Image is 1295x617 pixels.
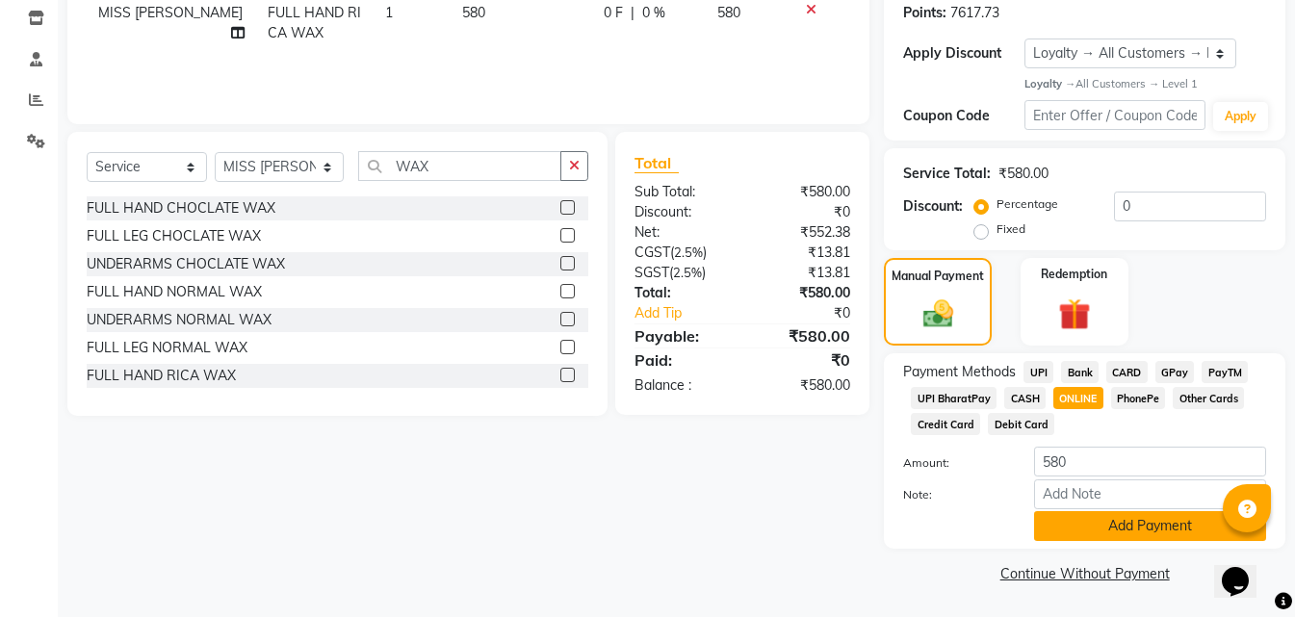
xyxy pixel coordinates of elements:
div: ₹580.00 [998,164,1049,184]
span: UPI BharatPay [911,387,997,409]
div: Sub Total: [620,182,742,202]
a: Continue Without Payment [888,564,1282,584]
div: ₹580.00 [742,324,865,347]
img: _cash.svg [914,296,963,331]
input: Amount [1034,447,1266,476]
div: Points: [903,3,946,23]
span: PhonePe [1111,387,1166,409]
label: Percentage [997,195,1058,213]
span: Credit Card [911,413,980,435]
span: 1 [385,4,393,21]
span: GPay [1155,361,1195,383]
div: Coupon Code [903,106,1024,126]
div: Discount: [620,202,742,222]
input: Add Note [1034,479,1266,509]
div: Paid: [620,348,742,372]
span: Payment Methods [903,362,1016,382]
label: Note: [889,486,1020,503]
span: | [631,3,635,23]
div: ₹13.81 [742,243,865,263]
span: Total [635,153,679,173]
button: Add Payment [1034,511,1266,541]
div: ₹0 [742,348,865,372]
span: MISS [PERSON_NAME] [98,4,243,21]
span: CARD [1106,361,1148,383]
label: Redemption [1041,266,1107,283]
div: ₹580.00 [742,182,865,202]
div: Total: [620,283,742,303]
span: 580 [462,4,485,21]
input: Enter Offer / Coupon Code [1024,100,1205,130]
span: 580 [717,4,740,21]
strong: Loyalty → [1024,77,1075,90]
div: ₹552.38 [742,222,865,243]
div: Payable: [620,324,742,347]
img: _gift.svg [1049,295,1101,334]
span: Bank [1061,361,1099,383]
div: Service Total: [903,164,991,184]
div: Balance : [620,375,742,396]
a: Add Tip [620,303,764,323]
div: Discount: [903,196,963,217]
label: Manual Payment [892,268,984,285]
span: Other Cards [1173,387,1244,409]
div: ₹0 [742,202,865,222]
div: ₹580.00 [742,283,865,303]
div: ₹580.00 [742,375,865,396]
input: Search or Scan [358,151,560,181]
span: FULL HAND RICA WAX [268,4,361,41]
span: CGST [635,244,670,261]
span: 2.5% [673,265,702,280]
div: ₹0 [763,303,865,323]
label: Fixed [997,220,1025,238]
span: CASH [1004,387,1046,409]
div: ( ) [620,243,742,263]
div: Net: [620,222,742,243]
span: UPI [1023,361,1053,383]
div: FULL HAND RICA WAX [87,366,236,386]
span: 0 F [604,3,623,23]
div: All Customers → Level 1 [1024,76,1266,92]
div: FULL HAND NORMAL WAX [87,282,262,302]
div: Apply Discount [903,43,1024,64]
div: ( ) [620,263,742,283]
span: 2.5% [674,244,703,260]
div: FULL HAND CHOCLATE WAX [87,198,275,219]
div: ₹13.81 [742,263,865,283]
div: UNDERARMS CHOCLATE WAX [87,254,285,274]
span: Debit Card [988,413,1054,435]
div: FULL LEG NORMAL WAX [87,338,247,358]
span: 0 % [642,3,665,23]
div: UNDERARMS NORMAL WAX [87,310,272,330]
span: SGST [635,264,669,281]
button: Apply [1213,102,1268,131]
iframe: chat widget [1214,540,1276,598]
span: PayTM [1202,361,1248,383]
label: Amount: [889,454,1020,472]
span: ONLINE [1053,387,1103,409]
div: FULL LEG CHOCLATE WAX [87,226,261,246]
div: 7617.73 [950,3,999,23]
